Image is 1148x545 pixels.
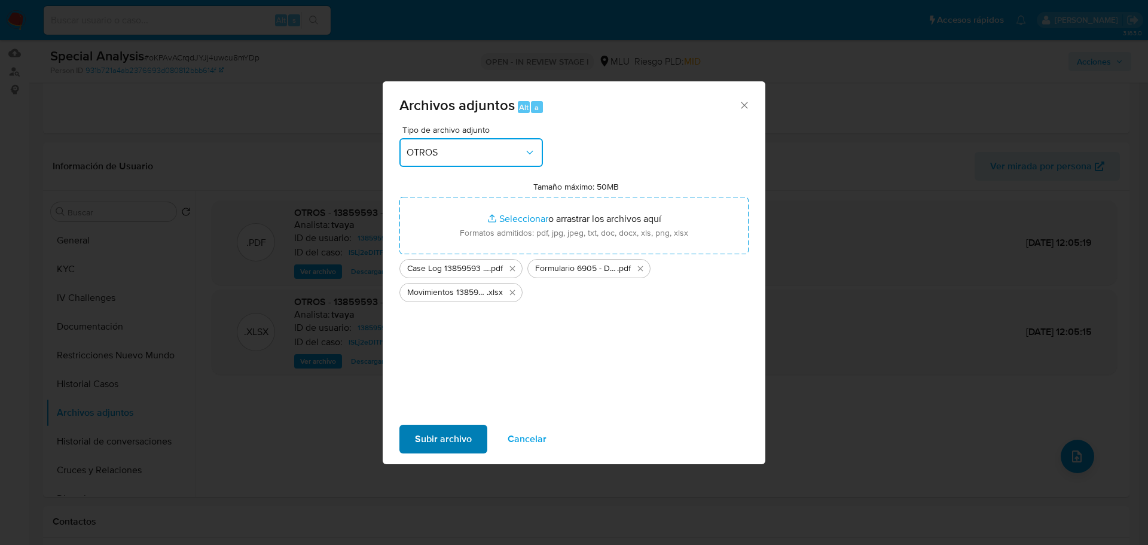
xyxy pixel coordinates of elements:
[617,263,631,275] span: .pdf
[399,95,515,115] span: Archivos adjuntos
[505,261,520,276] button: Eliminar Case Log 13859593 - 14_10_2025.pdf
[533,181,619,192] label: Tamaño máximo: 50MB
[489,263,503,275] span: .pdf
[535,102,539,113] span: a
[407,263,489,275] span: Case Log 13859593 - 14_10_2025
[535,263,617,275] span: Formulario 6905 - DGI
[487,287,503,299] span: .xlsx
[399,425,487,453] button: Subir archivo
[399,138,543,167] button: OTROS
[519,102,529,113] span: Alt
[407,287,487,299] span: Movimientos 13859593 - 14_10_2025
[407,147,524,159] span: OTROS
[399,254,749,302] ul: Archivos seleccionados
[402,126,546,134] span: Tipo de archivo adjunto
[738,99,749,110] button: Cerrar
[505,285,520,300] button: Eliminar Movimientos 13859593 - 14_10_2025.xlsx
[492,425,562,453] button: Cancelar
[415,426,472,452] span: Subir archivo
[508,426,546,452] span: Cancelar
[633,261,648,276] button: Eliminar Formulario 6905 - DGI.pdf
